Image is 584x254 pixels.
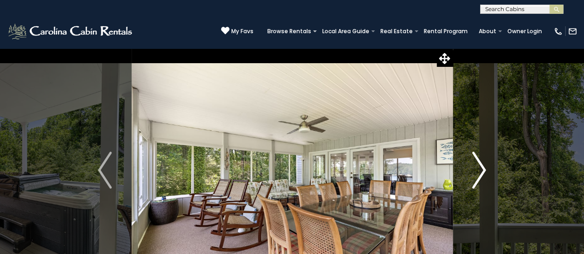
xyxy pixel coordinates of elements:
[503,25,547,38] a: Owner Login
[472,152,486,189] img: arrow
[318,25,374,38] a: Local Area Guide
[568,27,577,36] img: mail-regular-white.png
[376,25,417,38] a: Real Estate
[231,27,253,35] span: My Favs
[554,27,563,36] img: phone-regular-white.png
[98,152,112,189] img: arrow
[263,25,316,38] a: Browse Rentals
[474,25,501,38] a: About
[221,26,253,36] a: My Favs
[7,22,135,41] img: White-1-2.png
[419,25,472,38] a: Rental Program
